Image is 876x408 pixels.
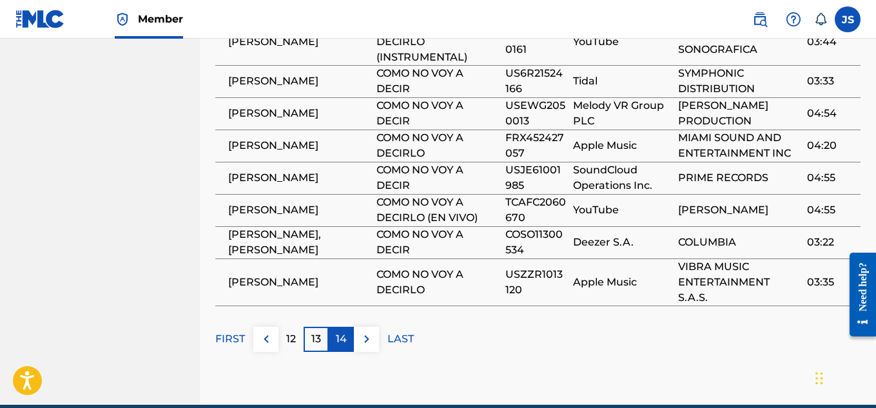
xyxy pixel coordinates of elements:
span: Melody VR Group PLC [573,98,672,129]
p: FIRST [215,331,245,347]
div: Notifications [814,13,827,26]
span: Apple Music [573,275,672,290]
span: COMO NO VOY A DECIR [376,98,499,129]
span: [PERSON_NAME] [228,106,370,121]
span: [PERSON_NAME] [678,202,801,218]
span: COMO NO VOY A DECIRLO [376,267,499,298]
span: [PERSON_NAME] PRODUCTION [678,98,801,129]
span: US6R21524166 [505,66,567,97]
div: Help [781,6,806,32]
span: 03:33 [807,73,854,89]
span: FRX452427057 [505,130,567,161]
span: SoundCloud Operations Inc. [573,162,672,193]
p: 14 [336,331,347,347]
div: Widget de chat [812,346,876,408]
span: Apple Music [573,138,672,153]
img: search [752,12,768,27]
img: help [786,12,801,27]
img: Top Rightsholder [115,12,130,27]
span: YouTube [573,34,672,50]
span: COMO NO VOY A DECIRLO (EN VIVO) [376,195,499,226]
span: 04:20 [807,138,854,153]
span: USEWG2050013 [505,98,567,129]
span: MIAMI SOUND AND ENTERTAINMENT INC [678,130,801,161]
div: Arrastrar [815,359,823,398]
span: [PERSON_NAME] [228,202,370,218]
span: [PERSON_NAME] [228,275,370,290]
span: 03:35 [807,275,854,290]
span: COMO NO VOY A DECIR [376,66,499,97]
img: MLC Logo [15,10,65,28]
span: 03:44 [807,34,854,50]
iframe: Resource Center [840,243,876,347]
span: [PERSON_NAME] [228,34,370,50]
img: left [258,331,274,347]
span: 04:55 [807,202,854,218]
span: COMO NO VOY A DECIR [376,227,499,258]
iframe: Chat Widget [812,346,876,408]
span: [PERSON_NAME] [228,170,370,186]
p: LAST [387,331,414,347]
span: 04:55 [807,170,854,186]
span: [PERSON_NAME] [228,73,370,89]
span: PRIME RECORDS [678,170,801,186]
p: 13 [311,331,321,347]
img: right [359,331,375,347]
span: 03:22 [807,235,854,250]
div: User Menu [835,6,861,32]
span: SYMPHONIC DISTRIBUTION [678,66,801,97]
span: Member [138,12,183,26]
span: DISTRIBUIDORA SONOGRAFICA [678,26,801,57]
p: 12 [286,331,296,347]
span: COMO NO VOY A DECIR [376,162,499,193]
a: Public Search [747,6,773,32]
span: 04:54 [807,106,854,121]
span: YouTube [573,202,672,218]
span: Tidal [573,73,672,89]
span: [PERSON_NAME],[PERSON_NAME] [228,227,370,258]
span: COMO NO VOY A DECIRLO (INSTRUMENTAL) [376,19,499,65]
span: COMO NO VOY A DECIRLO [376,130,499,161]
span: USZZR1013120 [505,267,567,298]
span: [PERSON_NAME] [228,138,370,153]
span: USJE61001985 [505,162,567,193]
span: VED049600161 [505,26,567,57]
span: COSO11300534 [505,227,567,258]
span: Deezer S.A. [573,235,672,250]
span: COLUMBIA [678,235,801,250]
span: VIBRA MUSIC ENTERTAINMENT S.A.S. [678,259,801,306]
span: TCAFC2060670 [505,195,567,226]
